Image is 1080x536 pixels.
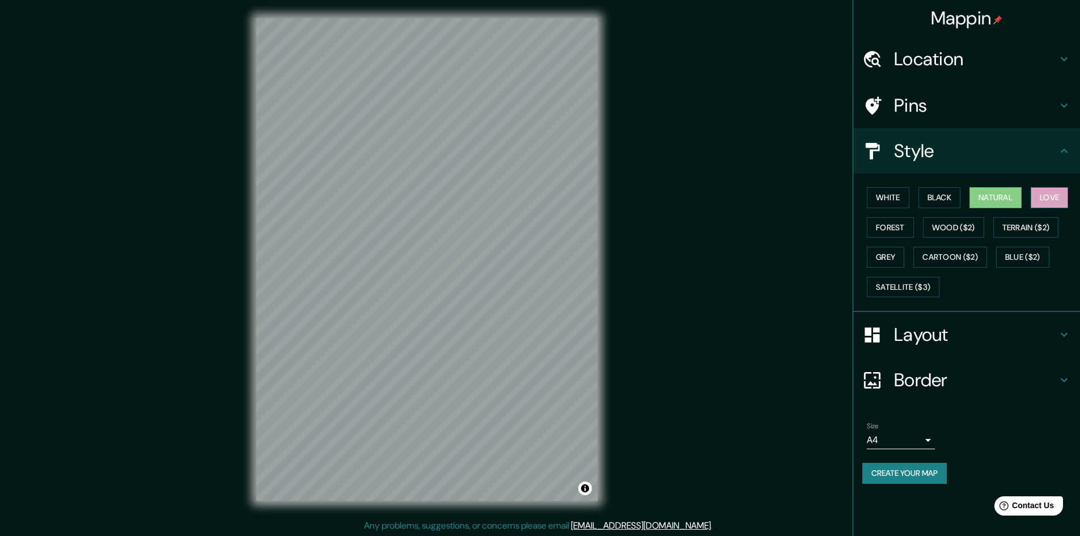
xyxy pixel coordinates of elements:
[1031,187,1068,208] button: Love
[862,463,947,484] button: Create your map
[894,323,1057,346] h4: Layout
[853,312,1080,357] div: Layout
[867,217,914,238] button: Forest
[578,482,592,495] button: Toggle attribution
[993,217,1059,238] button: Terrain ($2)
[256,18,598,501] canvas: Map
[853,357,1080,403] div: Border
[996,247,1049,268] button: Blue ($2)
[918,187,961,208] button: Black
[714,519,717,533] div: .
[931,7,1003,29] h4: Mappin
[894,48,1057,70] h4: Location
[894,140,1057,162] h4: Style
[364,519,713,533] p: Any problems, suggestions, or concerns please email .
[867,277,939,298] button: Satellite ($3)
[867,421,879,431] label: Size
[969,187,1022,208] button: Natural
[923,217,984,238] button: Wood ($2)
[913,247,987,268] button: Cartoon ($2)
[853,36,1080,82] div: Location
[979,492,1068,524] iframe: Help widget launcher
[713,519,714,533] div: .
[867,187,909,208] button: White
[853,128,1080,174] div: Style
[853,83,1080,128] div: Pins
[894,369,1057,391] h4: Border
[993,15,1002,24] img: pin-icon.png
[571,520,711,531] a: [EMAIL_ADDRESS][DOMAIN_NAME]
[867,431,935,449] div: A4
[867,247,904,268] button: Grey
[894,94,1057,117] h4: Pins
